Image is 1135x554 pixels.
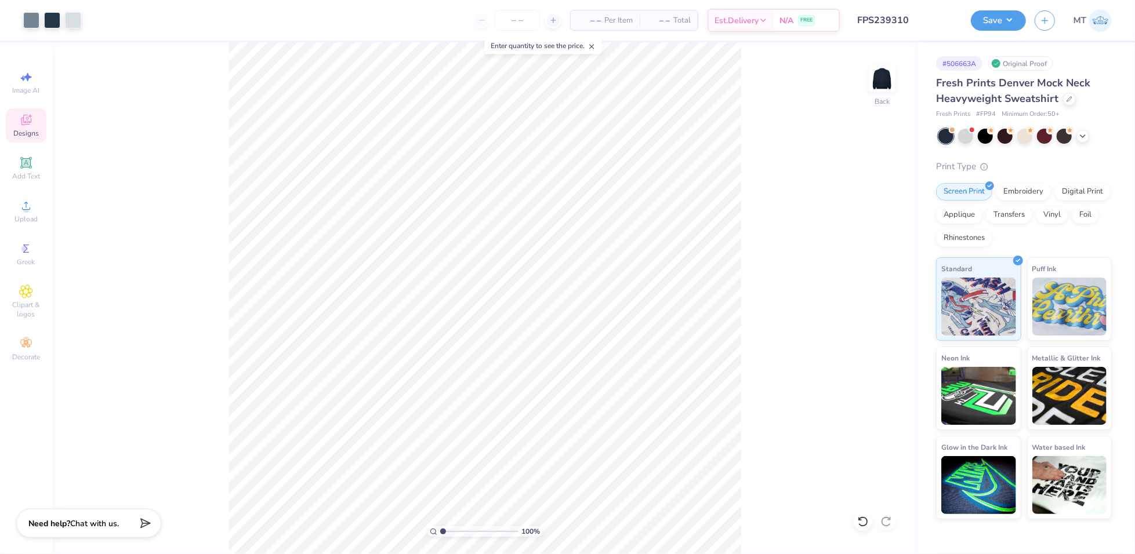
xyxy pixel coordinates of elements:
div: Embroidery [996,183,1051,201]
button: Save [971,10,1026,31]
span: Clipart & logos [6,300,46,319]
span: # FP94 [976,110,996,119]
div: # 506663A [936,56,982,71]
div: Print Type [936,160,1112,173]
span: – – [647,14,670,27]
a: MT [1074,9,1112,32]
span: Chat with us. [70,518,119,529]
img: Water based Ink [1032,456,1107,514]
img: Glow in the Dark Ink [941,456,1016,514]
div: Vinyl [1036,206,1068,224]
span: Total [673,14,691,27]
span: 100 % [521,526,540,537]
span: Minimum Order: 50 + [1002,110,1060,119]
div: Original Proof [988,56,1053,71]
span: Greek [17,257,35,267]
span: Standard [941,263,972,275]
img: Standard [941,278,1016,336]
span: Est. Delivery [715,14,759,27]
div: Screen Print [936,183,992,201]
input: – – [495,10,540,31]
div: Enter quantity to see the price. [484,38,602,54]
span: Decorate [12,352,40,362]
span: MT [1074,14,1086,27]
span: Fresh Prints [936,110,970,119]
div: Rhinestones [936,229,992,247]
input: Untitled Design [848,9,962,32]
span: Image AI [13,86,40,95]
span: Designs [13,129,39,138]
img: Back [871,67,894,90]
span: Neon Ink [941,352,970,364]
div: Digital Print [1054,183,1111,201]
span: Metallic & Glitter Ink [1032,352,1101,364]
img: Puff Ink [1032,278,1107,336]
div: Transfers [986,206,1032,224]
div: Applique [936,206,982,224]
span: – – [578,14,601,27]
span: Add Text [12,172,40,181]
img: Metallic & Glitter Ink [1032,367,1107,425]
span: Fresh Prints Denver Mock Neck Heavyweight Sweatshirt [936,76,1090,105]
img: Michelle Tapire [1089,9,1112,32]
img: Neon Ink [941,367,1016,425]
div: Back [875,96,890,107]
span: Puff Ink [1032,263,1057,275]
span: Glow in the Dark Ink [941,441,1007,453]
span: FREE [800,16,813,24]
span: Upload [14,214,38,224]
div: Foil [1072,206,1099,224]
strong: Need help? [28,518,70,529]
span: Per Item [604,14,633,27]
span: Water based Ink [1032,441,1086,453]
span: N/A [779,14,793,27]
